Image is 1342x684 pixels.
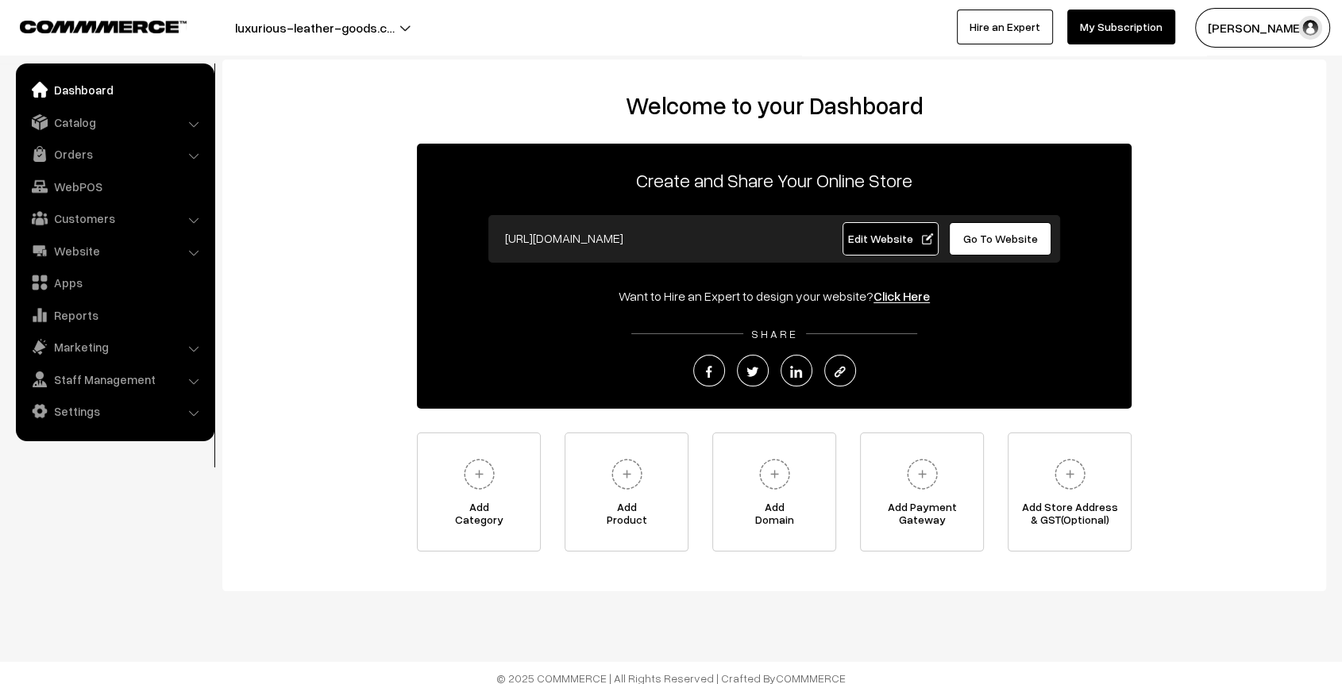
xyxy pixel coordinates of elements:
button: luxurious-leather-goods.c… [179,8,450,48]
img: user [1298,16,1322,40]
a: Hire an Expert [957,10,1053,44]
a: Catalog [20,108,209,136]
a: Dashboard [20,75,209,104]
a: Add Store Address& GST(Optional) [1008,432,1132,551]
img: plus.svg [900,452,944,496]
a: My Subscription [1067,10,1175,44]
span: Add Domain [713,501,835,532]
img: COMMMERCE [20,21,187,33]
span: SHARE [743,327,806,340]
a: AddProduct [565,432,688,551]
h2: Welcome to your Dashboard [238,91,1310,120]
a: Customers [20,204,209,232]
span: Edit Website [848,232,933,245]
span: Add Product [565,501,688,532]
a: Orders [20,140,209,168]
span: Add Category [418,501,540,532]
img: plus.svg [605,452,649,496]
a: Marketing [20,332,209,361]
span: Go To Website [963,232,1038,245]
p: Create and Share Your Online Store [417,166,1132,194]
a: Reports [20,301,209,329]
a: Settings [20,397,209,425]
a: AddDomain [712,432,836,551]
div: Want to Hire an Expert to design your website? [417,286,1132,305]
button: [PERSON_NAME] [1195,8,1330,48]
img: plus.svg [753,452,796,496]
a: Website [20,236,209,265]
span: Add Store Address & GST(Optional) [1008,501,1131,532]
a: Add PaymentGateway [860,432,984,551]
a: Click Here [873,288,930,304]
a: WebPOS [20,172,209,201]
a: Staff Management [20,365,209,394]
a: AddCategory [417,432,541,551]
a: Edit Website [843,222,939,256]
a: Apps [20,268,209,297]
a: Go To Website [949,222,1051,256]
span: Add Payment Gateway [861,501,983,532]
img: plus.svg [457,452,501,496]
a: COMMMERCE [20,16,159,35]
img: plus.svg [1048,452,1092,496]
